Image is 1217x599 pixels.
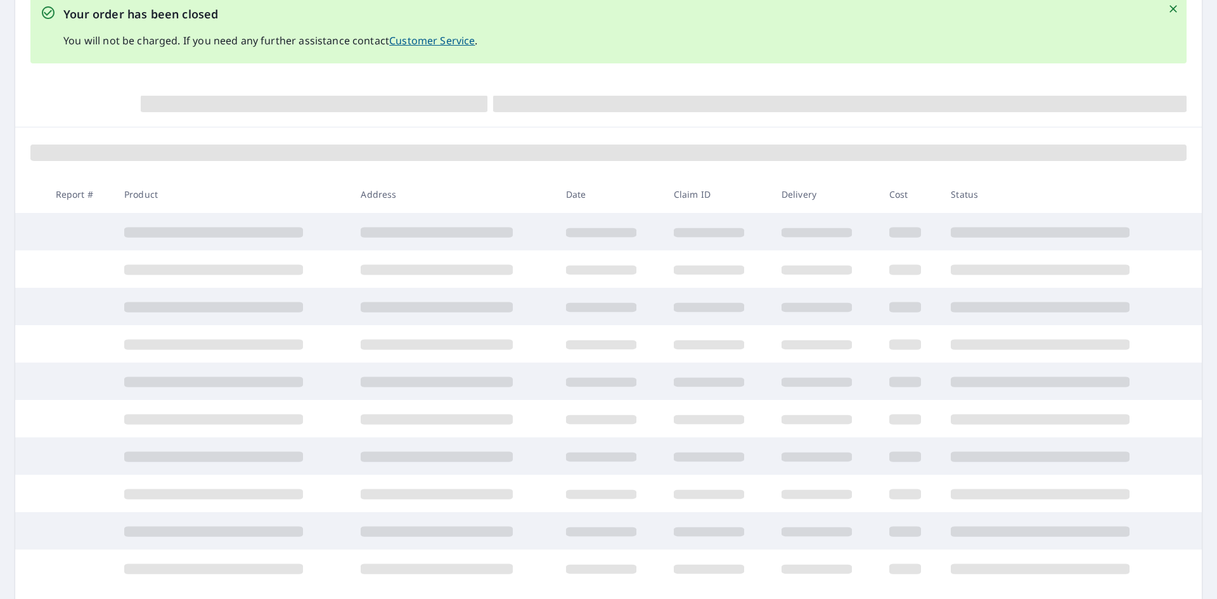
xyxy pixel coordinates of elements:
th: Report # [46,176,114,213]
th: Delivery [771,176,879,213]
a: Customer Service [389,34,475,48]
th: Status [941,176,1178,213]
button: Close [1165,1,1182,17]
th: Address [351,176,555,213]
th: Cost [879,176,941,213]
p: You will not be charged. If you need any further assistance contact . [63,33,478,48]
p: Your order has been closed [63,6,478,23]
th: Claim ID [664,176,771,213]
th: Product [114,176,351,213]
th: Date [556,176,664,213]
